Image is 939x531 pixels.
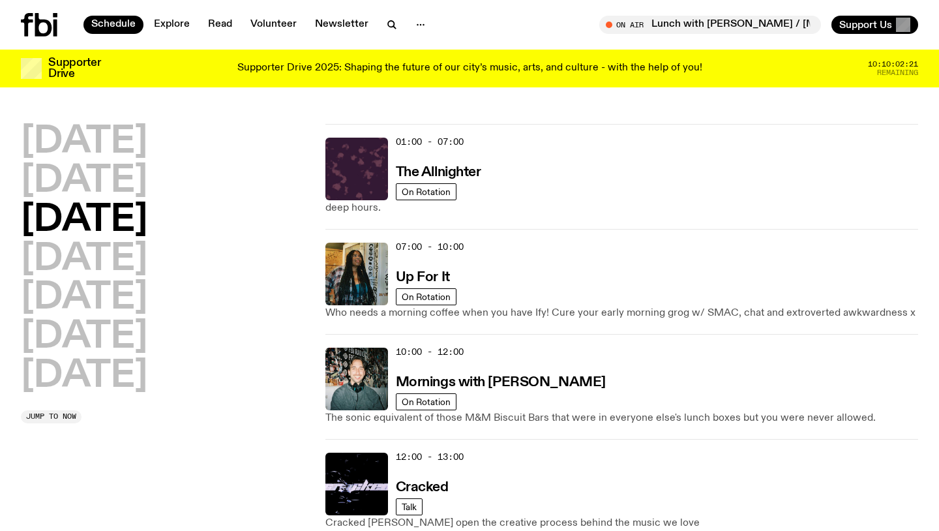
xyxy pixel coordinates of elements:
[325,453,388,515] img: Logo for Podcast Cracked. Black background, with white writing, with glass smashing graphics
[21,410,82,423] button: Jump to now
[307,16,376,34] a: Newsletter
[83,16,143,34] a: Schedule
[325,348,388,410] img: Radio presenter Ben Hansen sits in front of a wall of photos and an fbi radio sign. Film photo. B...
[868,61,918,68] span: 10:10:02:21
[243,16,305,34] a: Volunteer
[396,163,481,179] a: The Allnighter
[599,16,821,34] button: On AirLunch with [PERSON_NAME] / [MEDICAL_DATA] Interview
[402,502,417,511] span: Talk
[831,16,918,34] button: Support Us
[237,63,702,74] p: Supporter Drive 2025: Shaping the future of our city’s music, arts, and culture - with the help o...
[21,319,147,356] button: [DATE]
[396,136,464,148] span: 01:00 - 07:00
[402,187,451,196] span: On Rotation
[325,305,918,321] p: Who needs a morning coffee when you have Ify! Cure your early morning grog w/ SMAC, chat and extr...
[396,376,606,389] h3: Mornings with [PERSON_NAME]
[325,243,388,305] img: Ify - a Brown Skin girl with black braided twists, looking up to the side with her tongue stickin...
[21,163,147,200] button: [DATE]
[21,241,147,278] button: [DATE]
[839,19,892,31] span: Support Us
[396,288,456,305] a: On Rotation
[21,280,147,316] button: [DATE]
[396,373,606,389] a: Mornings with [PERSON_NAME]
[396,268,450,284] a: Up For It
[21,202,147,239] button: [DATE]
[146,16,198,34] a: Explore
[396,183,456,200] a: On Rotation
[26,413,76,420] span: Jump to now
[396,498,423,515] a: Talk
[396,451,464,463] span: 12:00 - 13:00
[396,393,456,410] a: On Rotation
[21,124,147,160] button: [DATE]
[200,16,240,34] a: Read
[396,166,481,179] h3: The Allnighter
[48,57,100,80] h3: Supporter Drive
[396,346,464,358] span: 10:00 - 12:00
[402,292,451,301] span: On Rotation
[396,271,450,284] h3: Up For It
[325,515,918,531] p: Cracked [PERSON_NAME] open the creative process behind the music we love
[396,481,449,494] h3: Cracked
[402,397,451,406] span: On Rotation
[396,478,449,494] a: Cracked
[325,410,918,426] p: The sonic equivalent of those M&M Biscuit Bars that were in everyone else's lunch boxes but you w...
[877,69,918,76] span: Remaining
[21,358,147,395] button: [DATE]
[396,241,464,253] span: 07:00 - 10:00
[325,200,918,216] p: deep hours.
